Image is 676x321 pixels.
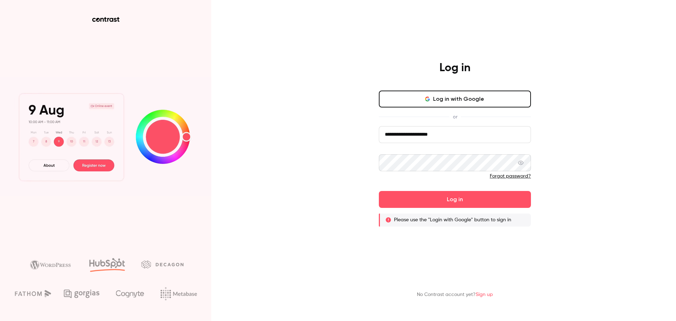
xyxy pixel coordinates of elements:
span: or [449,113,461,121]
p: Please use the "Login with Google" button to sign in [394,216,511,223]
a: Forgot password? [490,174,531,179]
a: Sign up [476,292,493,297]
h4: Log in [439,61,470,75]
button: Log in [379,191,531,208]
button: Log in with Google [379,91,531,107]
img: decagon [141,260,183,268]
p: No Contrast account yet? [417,291,493,298]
